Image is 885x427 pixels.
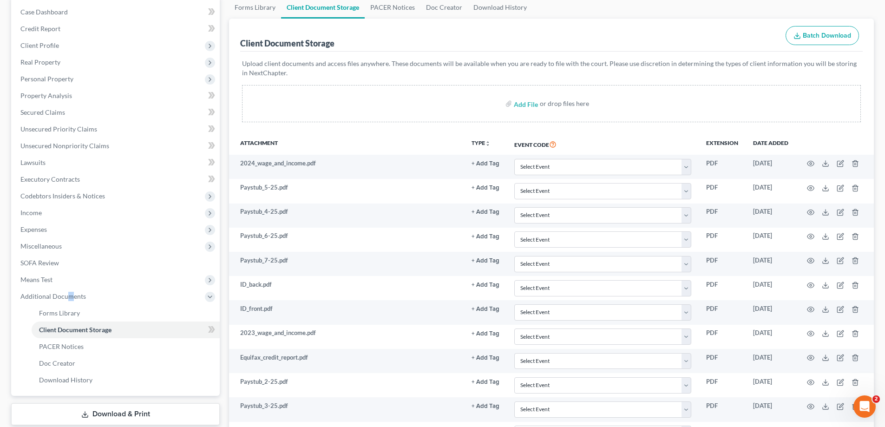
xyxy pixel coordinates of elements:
span: Miscellaneous [20,242,62,250]
td: PDF [699,325,746,349]
span: Download History [39,376,92,384]
a: Secured Claims [13,104,220,121]
span: Doc Creator [39,359,75,367]
span: Additional Documents [20,292,86,300]
a: + Add Tag [472,159,499,168]
a: + Add Tag [472,328,499,337]
td: [DATE] [746,228,796,252]
td: [DATE] [746,179,796,203]
td: PDF [699,397,746,421]
td: Equifax_credit_report.pdf [229,349,464,373]
td: PDF [699,276,746,300]
a: Unsecured Nonpriority Claims [13,138,220,154]
button: + Add Tag [472,355,499,361]
td: PDF [699,204,746,228]
button: + Add Tag [472,306,499,312]
td: [DATE] [746,325,796,349]
a: Download & Print [11,403,220,425]
div: Client Document Storage [240,38,334,49]
td: [DATE] [746,300,796,324]
td: Paystub_6-25.pdf [229,228,464,252]
a: Unsecured Priority Claims [13,121,220,138]
button: Batch Download [786,26,859,46]
a: + Add Tag [472,401,499,410]
span: Forms Library [39,309,80,317]
span: Case Dashboard [20,8,68,16]
td: PDF [699,252,746,276]
td: Paystub_4-25.pdf [229,204,464,228]
td: 2023_wage_and_income.pdf [229,325,464,349]
span: Lawsuits [20,158,46,166]
button: + Add Tag [472,403,499,409]
a: Case Dashboard [13,4,220,20]
span: SOFA Review [20,259,59,267]
td: Paystub_7-25.pdf [229,252,464,276]
a: Download History [32,372,220,388]
span: Secured Claims [20,108,65,116]
a: Executory Contracts [13,171,220,188]
span: Codebtors Insiders & Notices [20,192,105,200]
span: Income [20,209,42,217]
td: PDF [699,179,746,203]
button: + Add Tag [472,379,499,385]
a: + Add Tag [472,280,499,289]
button: + Add Tag [472,258,499,264]
a: PACER Notices [32,338,220,355]
a: + Add Tag [472,377,499,386]
td: [DATE] [746,204,796,228]
th: Extension [699,133,746,155]
button: + Add Tag [472,185,499,191]
td: [DATE] [746,373,796,397]
td: PDF [699,155,746,179]
span: Executory Contracts [20,175,80,183]
span: Property Analysis [20,92,72,99]
td: PDF [699,228,746,252]
td: [DATE] [746,252,796,276]
span: 2 [872,395,880,403]
a: + Add Tag [472,256,499,265]
td: [DATE] [746,397,796,421]
td: PDF [699,373,746,397]
td: Paystub_3-25.pdf [229,397,464,421]
td: [DATE] [746,349,796,373]
a: Lawsuits [13,154,220,171]
span: Unsecured Nonpriority Claims [20,142,109,150]
td: 2024_wage_and_income.pdf [229,155,464,179]
iframe: Intercom live chat [853,395,876,418]
td: PDF [699,349,746,373]
button: + Add Tag [472,331,499,337]
th: Event Code [507,133,699,155]
button: + Add Tag [472,161,499,167]
th: Attachment [229,133,464,155]
span: Unsecured Priority Claims [20,125,97,133]
span: Credit Report [20,25,60,33]
a: Doc Creator [32,355,220,372]
a: + Add Tag [472,231,499,240]
p: Upload client documents and access files anywhere. These documents will be available when you are... [242,59,861,78]
td: ID_back.pdf [229,276,464,300]
span: Client Profile [20,41,59,49]
a: Credit Report [13,20,220,37]
a: Property Analysis [13,87,220,104]
a: + Add Tag [472,353,499,362]
button: + Add Tag [472,209,499,215]
th: Date added [746,133,796,155]
span: Expenses [20,225,47,233]
a: + Add Tag [472,304,499,313]
i: unfold_more [485,141,491,146]
button: + Add Tag [472,234,499,240]
span: Personal Property [20,75,73,83]
div: or drop files here [540,99,589,108]
button: + Add Tag [472,282,499,288]
td: Paystub_2-25.pdf [229,373,464,397]
span: Batch Download [803,32,851,39]
span: PACER Notices [39,342,84,350]
a: Forms Library [32,305,220,322]
td: Paystub_5-25.pdf [229,179,464,203]
span: Client Document Storage [39,326,111,334]
a: SOFA Review [13,255,220,271]
td: [DATE] [746,276,796,300]
td: [DATE] [746,155,796,179]
td: ID_front.pdf [229,300,464,324]
a: + Add Tag [472,207,499,216]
